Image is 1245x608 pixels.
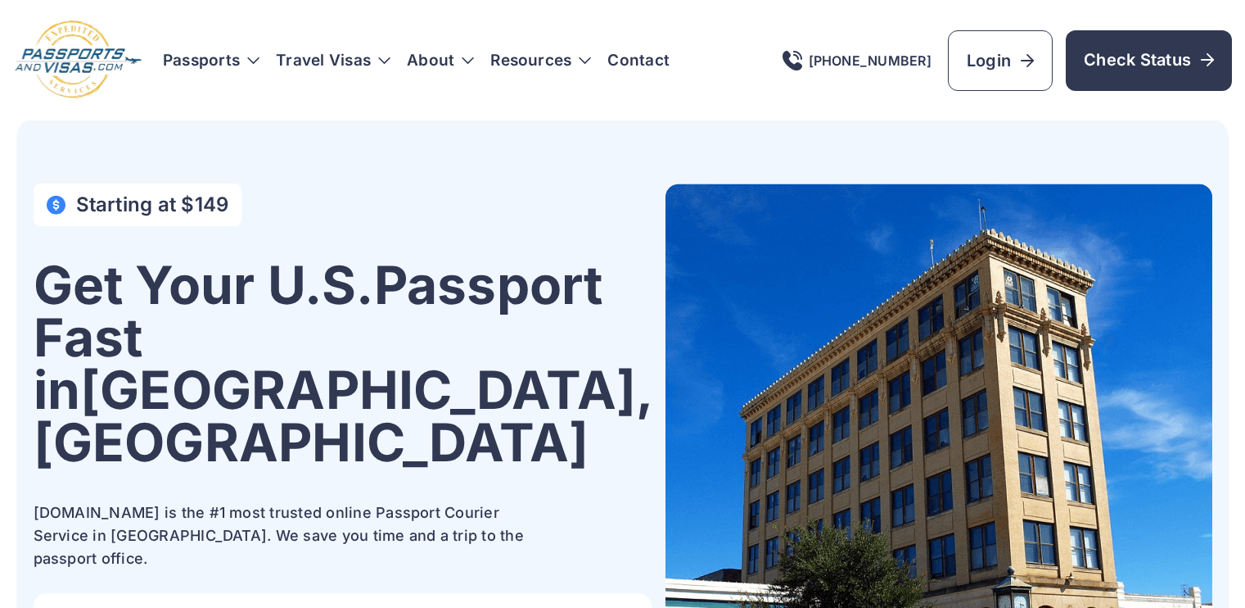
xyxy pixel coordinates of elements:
[948,30,1053,91] a: Login
[276,52,390,69] h3: Travel Visas
[34,259,652,469] h1: Get Your U.S. Passport Fast in [GEOGRAPHIC_DATA], [GEOGRAPHIC_DATA]
[967,49,1034,72] span: Login
[607,52,670,69] a: Contact
[163,52,259,69] h3: Passports
[13,20,143,101] img: Logo
[34,501,541,570] p: [DOMAIN_NAME] is the #1 most trusted online Passport Courier Service in [GEOGRAPHIC_DATA]. We sav...
[783,51,931,70] a: [PHONE_NUMBER]
[1066,30,1232,91] a: Check Status
[76,193,229,216] h4: Starting at $149
[1084,48,1214,71] span: Check Status
[407,52,454,69] a: About
[490,52,591,69] h3: Resources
